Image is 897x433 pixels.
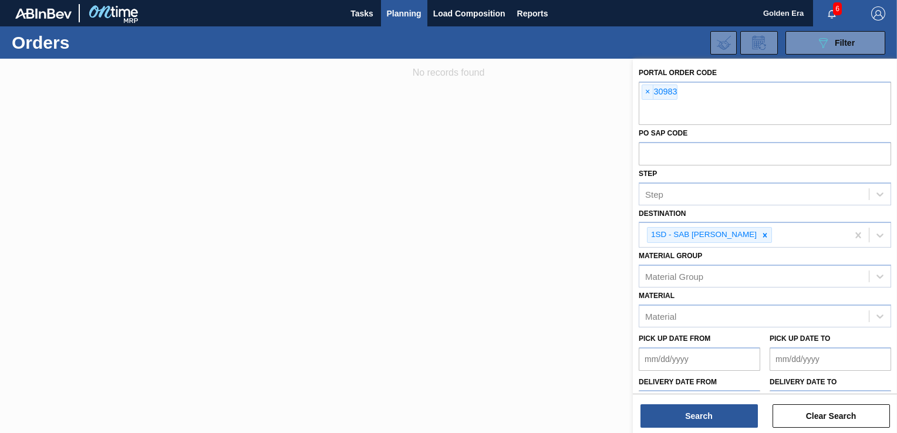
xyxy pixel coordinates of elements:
span: Tasks [349,6,375,21]
label: Delivery Date from [639,378,717,386]
div: 30983 [642,84,677,100]
label: Destination [639,209,686,218]
label: PO SAP Code [639,129,687,137]
label: Portal Order Code [639,69,717,77]
label: Material [639,292,675,300]
button: Filter [785,31,885,55]
span: Filter [835,38,855,48]
input: mm/dd/yyyy [770,390,891,414]
input: mm/dd/yyyy [639,390,760,414]
label: Delivery Date to [770,378,837,386]
span: 6 [833,2,842,15]
input: mm/dd/yyyy [639,347,760,371]
div: Material [645,311,676,321]
div: Material Group [645,272,703,282]
label: Pick up Date to [770,334,830,343]
div: Order Review Request [740,31,778,55]
span: Reports [517,6,548,21]
span: Planning [387,6,421,21]
h1: Orders [12,36,180,49]
label: Step [639,170,657,178]
input: mm/dd/yyyy [770,347,891,371]
div: Step [645,189,663,199]
div: 1SD - SAB [PERSON_NAME] [648,228,758,242]
div: Import Order Negotiation [710,31,737,55]
img: TNhmsLtSVTkK8tSr43FrP2fwEKptu5GPRR3wAAAABJRU5ErkJggg== [15,8,72,19]
label: Material Group [639,252,702,260]
span: × [642,85,653,99]
img: Logout [871,6,885,21]
label: Pick up Date from [639,334,710,343]
button: Notifications [813,5,851,22]
span: Load Composition [433,6,505,21]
